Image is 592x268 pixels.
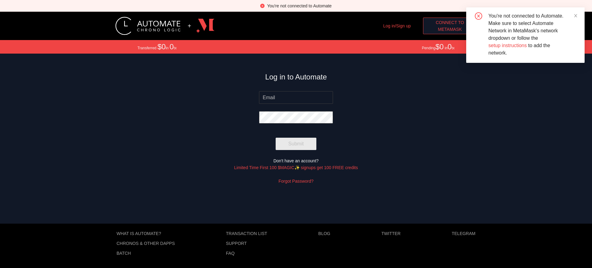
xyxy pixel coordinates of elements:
span: 0 [170,43,174,51]
a: Telegram [452,231,475,236]
h3: Log in to Automate [265,72,327,82]
span: close [573,14,578,18]
div: You're not connected to Automate [267,2,331,9]
span: 0 [448,43,452,51]
span: close-circle [260,4,265,8]
span: Connect to [436,19,464,26]
a: Chronos & other dApps [117,241,175,246]
a: FAQ [226,251,267,256]
div: Pending in tx [422,43,454,51]
input: Email [259,91,333,104]
a: Blog [318,231,330,236]
a: Forgot Password? [278,179,314,184]
img: logo [115,17,180,35]
button: Submit [276,138,316,150]
button: Connect toMetaMask [423,18,477,34]
span: $0 [158,43,166,51]
a: What is Automate? [117,231,175,236]
div: + [188,22,191,30]
img: logo [196,17,215,35]
a: Limited Time First 100 $MAGIC✨ signups get 100 FREE credits [234,165,358,170]
a: Support [226,241,267,246]
a: Log in/Sign up [383,23,411,28]
span: MetaMask [438,26,462,33]
span: Don't have an account? [273,158,319,163]
span: You're not connected to Automate. Make sure to select Automate Network in MetaMask's network drop... [488,13,564,55]
a: Batch [117,251,175,256]
a: setup instructions [488,43,527,48]
span: $0 [435,43,444,51]
a: Transaction list [226,231,267,236]
div: Transferred in tx [138,43,177,51]
span: close-circle [475,12,482,21]
a: Twitter [381,231,401,236]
